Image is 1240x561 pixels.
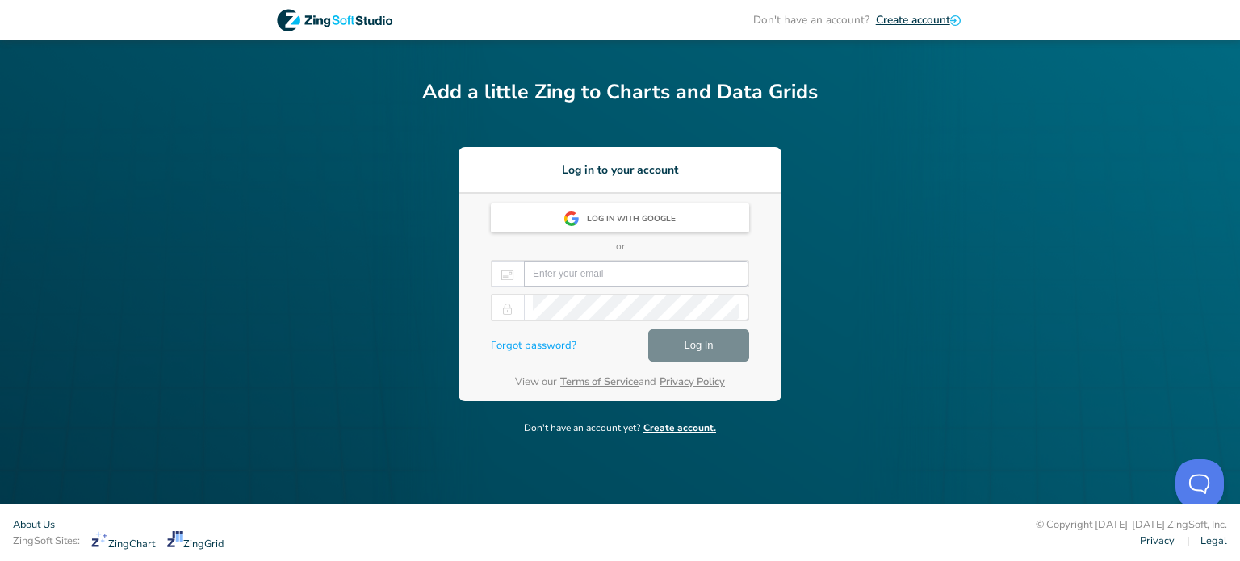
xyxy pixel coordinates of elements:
a: Privacy [1140,534,1175,549]
iframe: Toggle Customer Support [1175,459,1224,508]
h3: Log in to your account [459,161,781,178]
span: Create account. [643,421,716,434]
input: Enter your email [533,262,739,286]
span: | [1187,534,1189,549]
p: View our and [491,375,749,391]
div: Log in with Google [587,205,685,234]
a: About Us [13,517,55,533]
a: Terms of Service [560,375,639,389]
a: Privacy Policy [660,375,725,389]
div: © Copyright [DATE]-[DATE] ZingSoft, Inc. [1036,517,1227,534]
span: ZingSoft Sites: [13,534,80,549]
button: Log In [648,329,749,362]
a: ZingChart [91,531,155,552]
p: Don't have an account yet? [524,421,716,435]
span: Create account [876,12,950,27]
a: Forgot password? [491,338,576,354]
a: ZingGrid [167,531,224,552]
h2: Add a little Zing to Charts and Data Grids [422,77,818,108]
a: Legal [1200,534,1227,549]
p: or [491,239,749,253]
span: Log In [684,336,713,355]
